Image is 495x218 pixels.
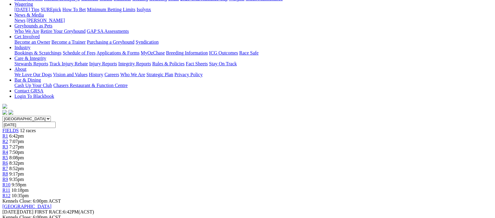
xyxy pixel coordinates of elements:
span: 7:50pm [9,150,24,155]
a: News & Media [14,12,44,17]
a: Stewards Reports [14,61,48,66]
a: ICG Outcomes [209,50,238,55]
a: R3 [2,144,8,149]
a: Retire Your Greyhound [41,29,86,34]
a: Purchasing a Greyhound [87,39,134,45]
a: We Love Our Dogs [14,72,52,77]
span: 7:07pm [9,139,24,144]
span: 8:32pm [9,160,24,166]
a: Fact Sheets [186,61,208,66]
div: Get Involved [14,39,493,45]
img: facebook.svg [2,110,7,115]
img: logo-grsa-white.png [2,104,7,109]
a: Login To Blackbook [14,94,54,99]
a: R1 [2,133,8,139]
span: R7 [2,166,8,171]
a: [GEOGRAPHIC_DATA] [2,204,51,209]
a: How To Bet [63,7,86,12]
span: FIRST RACE: [35,209,63,214]
a: Vision and Values [53,72,88,77]
a: Cash Up Your Club [14,83,52,88]
div: Industry [14,50,493,56]
a: Care & Integrity [14,56,46,61]
span: 6:42PM(ACST) [35,209,94,214]
span: 10:18pm [11,188,29,193]
a: Bar & Dining [14,77,41,83]
a: Syndication [136,39,158,45]
a: Chasers Restaurant & Function Centre [53,83,128,88]
a: Rules & Policies [152,61,185,66]
a: Track Injury Rebate [49,61,88,66]
span: 10:35pm [12,193,29,198]
a: GAP SA Assessments [87,29,129,34]
a: Become a Trainer [51,39,86,45]
span: 12 races [20,128,36,133]
input: Select date [2,122,56,128]
a: Contact GRSA [14,88,43,93]
a: Minimum Betting Limits [87,7,135,12]
span: 9:17pm [9,171,24,176]
div: Bar & Dining [14,83,493,88]
a: Integrity Reports [118,61,151,66]
div: About [14,72,493,77]
a: Wagering [14,2,33,7]
a: Who We Are [120,72,145,77]
div: Care & Integrity [14,61,493,67]
a: Become an Owner [14,39,50,45]
a: Get Involved [14,34,40,39]
span: 6:42pm [9,133,24,139]
a: R2 [2,139,8,144]
a: Applications & Forms [97,50,140,55]
span: 9:35pm [9,177,24,182]
a: Breeding Information [166,50,208,55]
a: R8 [2,171,8,176]
a: Race Safe [239,50,258,55]
a: R5 [2,155,8,160]
a: R4 [2,150,8,155]
span: [DATE] [2,209,33,214]
a: Schedule of Fees [63,50,95,55]
a: Greyhounds as Pets [14,23,52,28]
span: [DATE] [2,209,18,214]
span: 7:27pm [9,144,24,149]
span: Kennels Close: 6:00pm ACST [2,198,61,204]
a: [PERSON_NAME] [26,18,65,23]
a: Isolynx [137,7,151,12]
a: R12 [2,193,11,198]
div: Greyhounds as Pets [14,29,493,34]
a: MyOzChase [141,50,165,55]
a: R6 [2,160,8,166]
a: About [14,67,26,72]
a: Injury Reports [89,61,117,66]
a: FIELDS [2,128,19,133]
div: News & Media [14,18,493,23]
span: 8:08pm [9,155,24,160]
a: Privacy Policy [174,72,203,77]
a: History [89,72,103,77]
span: 9:59pm [12,182,26,187]
a: R11 [2,188,10,193]
img: twitter.svg [8,110,13,115]
a: SUREpick [41,7,61,12]
a: Stay On Track [209,61,237,66]
a: [DATE] Tips [14,7,39,12]
a: Bookings & Scratchings [14,50,61,55]
a: News [14,18,25,23]
div: Wagering [14,7,493,12]
a: Industry [14,45,30,50]
a: R10 [2,182,11,187]
a: R9 [2,177,8,182]
a: Careers [104,72,119,77]
a: Strategic Plan [146,72,173,77]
